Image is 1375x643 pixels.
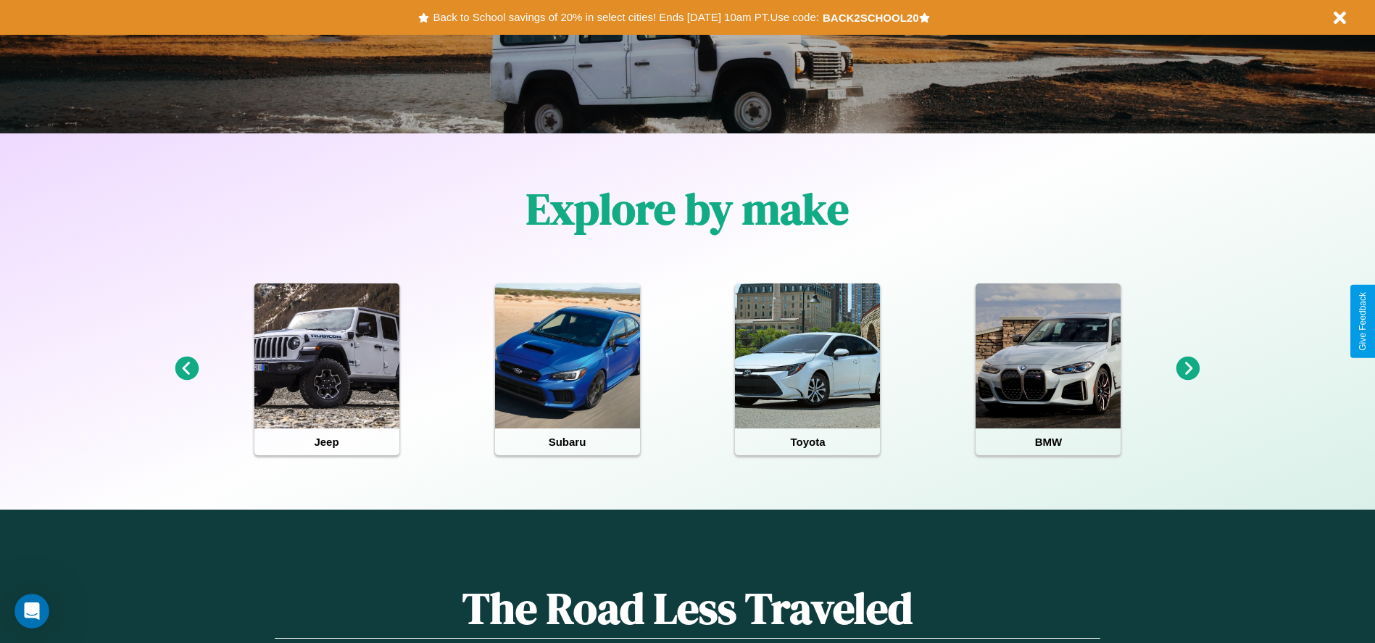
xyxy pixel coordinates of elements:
div: Give Feedback [1358,292,1368,351]
iframe: Intercom live chat [14,594,49,629]
h1: The Road Less Traveled [275,578,1100,639]
h1: Explore by make [526,179,849,238]
h4: BMW [976,428,1121,455]
button: Back to School savings of 20% in select cities! Ends [DATE] 10am PT.Use code: [429,7,822,28]
h4: Toyota [735,428,880,455]
h4: Subaru [495,428,640,455]
h4: Jeep [254,428,399,455]
b: BACK2SCHOOL20 [823,12,919,24]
